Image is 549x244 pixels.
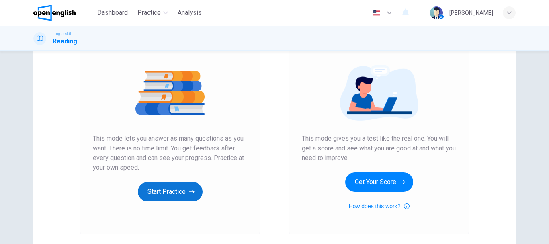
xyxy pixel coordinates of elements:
img: en [371,10,381,16]
button: Practice [134,6,171,20]
h1: Reading [53,37,77,46]
span: Linguaskill [53,31,72,37]
button: Start Practice [138,182,203,201]
span: Practice [137,8,161,18]
button: Analysis [174,6,205,20]
img: Profile picture [430,6,443,19]
span: This mode gives you a test like the real one. You will get a score and see what you are good at a... [302,134,456,163]
button: Dashboard [94,6,131,20]
button: Get Your Score [345,172,413,192]
a: OpenEnglish logo [33,5,94,21]
span: Analysis [178,8,202,18]
button: How does this work? [348,201,409,211]
img: OpenEnglish logo [33,5,76,21]
div: [PERSON_NAME] [449,8,493,18]
span: This mode lets you answer as many questions as you want. There is no time limit. You get feedback... [93,134,247,172]
span: Dashboard [97,8,128,18]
